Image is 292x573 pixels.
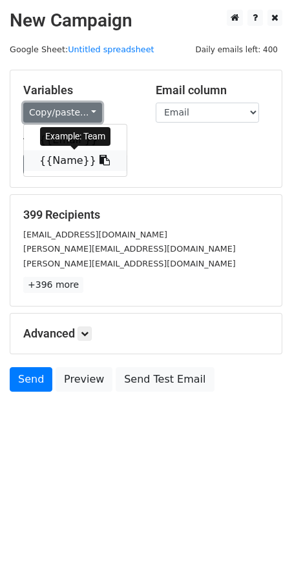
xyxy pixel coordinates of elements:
a: Preview [56,367,112,392]
a: +396 more [23,277,83,293]
a: Untitled spreadsheet [68,45,154,54]
h5: Email column [156,83,269,97]
h2: New Campaign [10,10,282,32]
a: Daily emails left: 400 [191,45,282,54]
span: Daily emails left: 400 [191,43,282,57]
small: [PERSON_NAME][EMAIL_ADDRESS][DOMAIN_NAME] [23,259,236,268]
div: Example: Team [40,127,110,146]
small: [PERSON_NAME][EMAIL_ADDRESS][DOMAIN_NAME] [23,244,236,254]
a: {{Email }} [24,130,127,150]
small: [EMAIL_ADDRESS][DOMAIN_NAME] [23,230,167,239]
h5: 399 Recipients [23,208,269,222]
iframe: Chat Widget [227,511,292,573]
h5: Advanced [23,327,269,341]
small: Google Sheet: [10,45,154,54]
a: Copy/paste... [23,103,102,123]
a: Send Test Email [116,367,214,392]
h5: Variables [23,83,136,97]
a: {{Name}} [24,150,127,171]
a: Send [10,367,52,392]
